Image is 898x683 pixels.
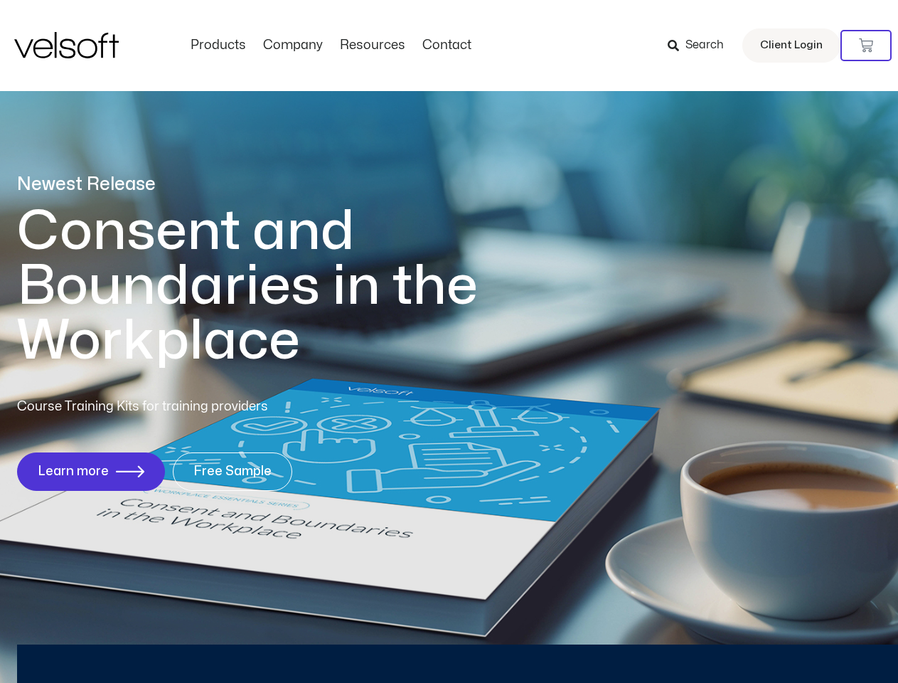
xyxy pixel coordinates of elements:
[14,32,119,58] img: Velsoft Training Materials
[414,38,480,53] a: ContactMenu Toggle
[17,204,536,369] h1: Consent and Boundaries in the Workplace
[760,36,823,55] span: Client Login
[17,452,165,491] a: Learn more
[193,465,272,479] span: Free Sample
[17,397,371,417] p: Course Training Kits for training providers
[331,38,414,53] a: ResourcesMenu Toggle
[182,38,480,53] nav: Menu
[38,465,109,479] span: Learn more
[255,38,331,53] a: CompanyMenu Toggle
[17,172,536,197] p: Newest Release
[668,33,734,58] a: Search
[182,38,255,53] a: ProductsMenu Toggle
[173,452,292,491] a: Free Sample
[742,28,840,63] a: Client Login
[685,36,724,55] span: Search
